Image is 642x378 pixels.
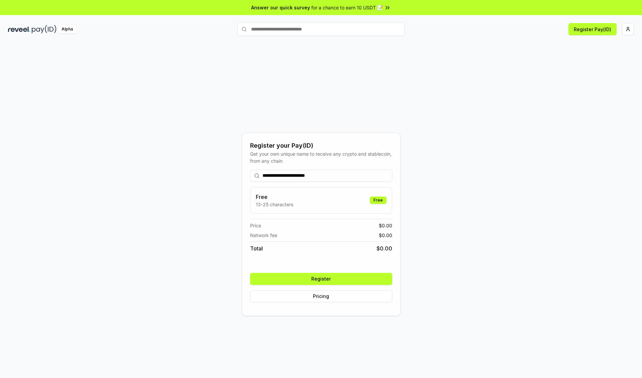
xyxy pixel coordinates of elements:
[8,25,30,33] img: reveel_dark
[250,150,392,164] div: Get your own unique name to receive any crypto and stablecoin, from any chain
[311,4,383,11] span: for a chance to earn 10 USDT 📝
[251,4,310,11] span: Answer our quick survey
[250,232,277,239] span: Network fee
[58,25,77,33] div: Alpha
[250,244,263,252] span: Total
[379,232,392,239] span: $ 0.00
[250,290,392,302] button: Pricing
[250,222,261,229] span: Price
[370,197,387,204] div: Free
[379,222,392,229] span: $ 0.00
[250,273,392,285] button: Register
[32,25,57,33] img: pay_id
[568,23,617,35] button: Register Pay(ID)
[250,141,392,150] div: Register your Pay(ID)
[377,244,392,252] span: $ 0.00
[256,201,293,208] p: 13-25 characters
[256,193,293,201] h3: Free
